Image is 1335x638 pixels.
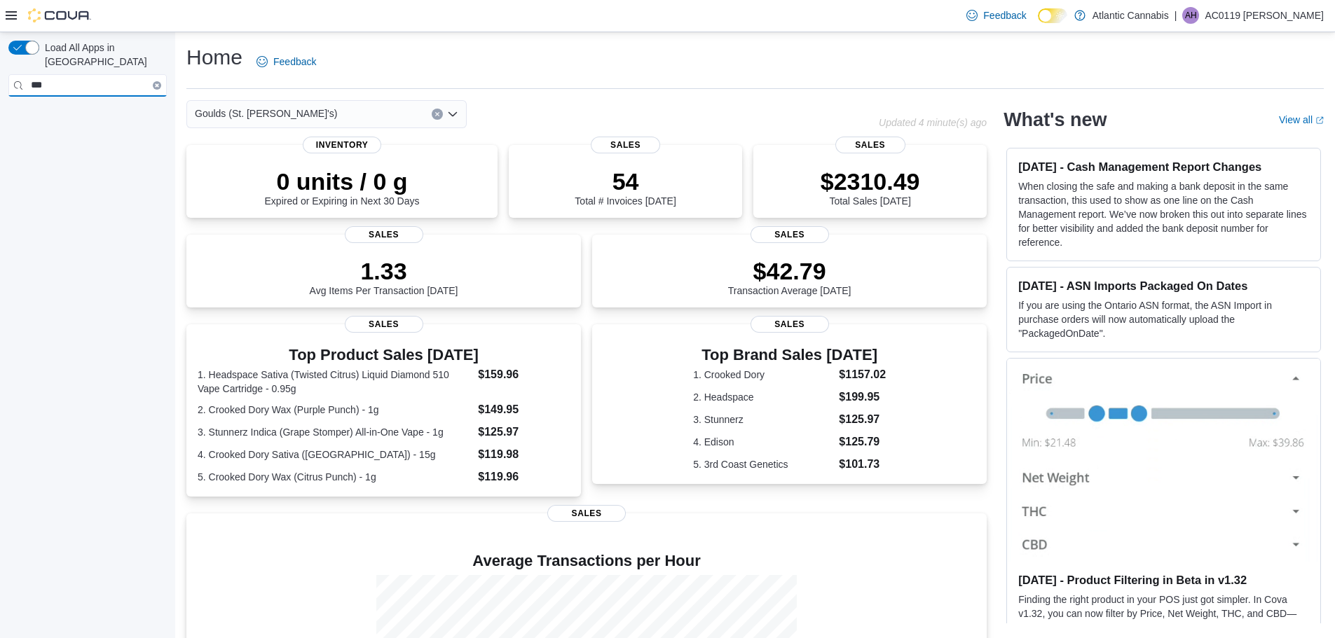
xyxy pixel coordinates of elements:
h3: Top Brand Sales [DATE] [693,347,886,363]
p: | [1175,7,1177,24]
button: Clear input [432,109,443,120]
span: Sales [751,226,829,243]
dd: $119.96 [478,469,570,485]
dt: 1. Crooked Dory [693,368,833,382]
dd: $119.98 [478,446,570,463]
span: Goulds (St. [PERSON_NAME]'s) [195,105,337,122]
span: Feedback [983,8,1026,22]
div: AC0119 Hookey Dominique [1182,7,1199,24]
span: Load All Apps in [GEOGRAPHIC_DATA] [39,41,167,69]
h4: Average Transactions per Hour [198,553,975,569]
dd: $125.97 [839,411,886,428]
p: 54 [575,167,676,195]
span: Sales [835,137,905,153]
dd: $149.95 [478,401,570,418]
h3: [DATE] - Cash Management Report Changes [1018,160,1309,174]
p: 1.33 [310,257,458,285]
dt: 2. Headspace [693,390,833,404]
button: Open list of options [447,109,458,120]
input: Dark Mode [1038,8,1067,23]
h3: Top Product Sales [DATE] [198,347,570,363]
span: AH [1185,7,1197,24]
p: $2310.49 [821,167,920,195]
h3: [DATE] - ASN Imports Packaged On Dates [1018,279,1309,293]
dt: 2. Crooked Dory Wax (Purple Punch) - 1g [198,403,472,417]
dt: 4. Edison [693,435,833,449]
p: When closing the safe and making a bank deposit in the same transaction, this used to show as one... [1018,179,1309,249]
div: Transaction Average [DATE] [728,257,851,296]
a: View allExternal link [1279,114,1324,125]
p: 0 units / 0 g [265,167,420,195]
div: Total Sales [DATE] [821,167,920,207]
p: $42.79 [728,257,851,285]
dd: $101.73 [839,456,886,473]
svg: External link [1315,116,1324,125]
nav: Complex example [8,99,167,133]
p: AC0119 [PERSON_NAME] [1205,7,1324,24]
dd: $125.97 [478,424,570,441]
span: Sales [547,505,626,522]
h3: [DATE] - Product Filtering in Beta in v1.32 [1018,573,1309,587]
dt: 4. Crooked Dory Sativa ([GEOGRAPHIC_DATA]) - 15g [198,448,472,462]
button: Clear input [153,81,161,90]
div: Avg Items Per Transaction [DATE] [310,257,458,296]
img: Cova [28,8,91,22]
dt: 3. Stunnerz [693,412,833,427]
dt: 3. Stunnerz Indica (Grape Stomper) All-in-One Vape - 1g [198,425,472,439]
a: Feedback [251,48,322,76]
span: Sales [345,316,423,333]
div: Total # Invoices [DATE] [575,167,676,207]
dt: 1. Headspace Sativa (Twisted Citrus) Liquid Diamond 510 Vape Cartridge - 0.95g [198,368,472,396]
dd: $199.95 [839,389,886,405]
span: Inventory [303,137,381,153]
dt: 5. Crooked Dory Wax (Citrus Punch) - 1g [198,470,472,484]
dt: 5. 3rd Coast Genetics [693,457,833,471]
span: Sales [345,226,423,243]
h1: Home [186,43,242,71]
span: Sales [591,137,661,153]
p: Updated 4 minute(s) ago [879,117,987,128]
dd: $159.96 [478,366,570,383]
span: Feedback [273,55,316,69]
dd: $1157.02 [839,366,886,383]
a: Feedback [961,1,1032,29]
p: Atlantic Cannabis [1093,7,1169,24]
span: Sales [751,316,829,333]
h2: What's new [1004,109,1107,131]
dd: $125.79 [839,434,886,450]
p: If you are using the Ontario ASN format, the ASN Import in purchase orders will now automatically... [1018,298,1309,340]
div: Expired or Expiring in Next 30 Days [265,167,420,207]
